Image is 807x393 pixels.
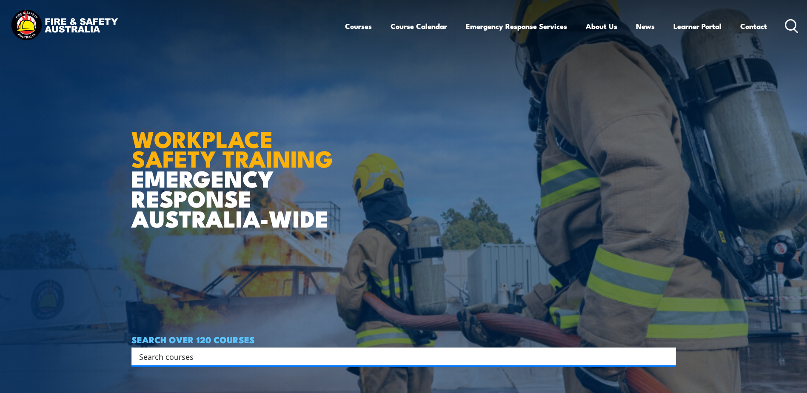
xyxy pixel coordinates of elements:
a: Learner Portal [673,15,721,37]
strong: WORKPLACE SAFETY TRAINING [131,120,333,176]
a: About Us [586,15,617,37]
button: Search magnifier button [661,350,673,362]
h4: SEARCH OVER 120 COURSES [131,335,676,344]
a: Course Calendar [391,15,447,37]
input: Search input [139,350,657,363]
form: Search form [141,350,659,362]
a: Emergency Response Services [466,15,567,37]
a: Courses [345,15,372,37]
h1: EMERGENCY RESPONSE AUSTRALIA-WIDE [131,107,339,228]
a: News [636,15,655,37]
a: Contact [740,15,767,37]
